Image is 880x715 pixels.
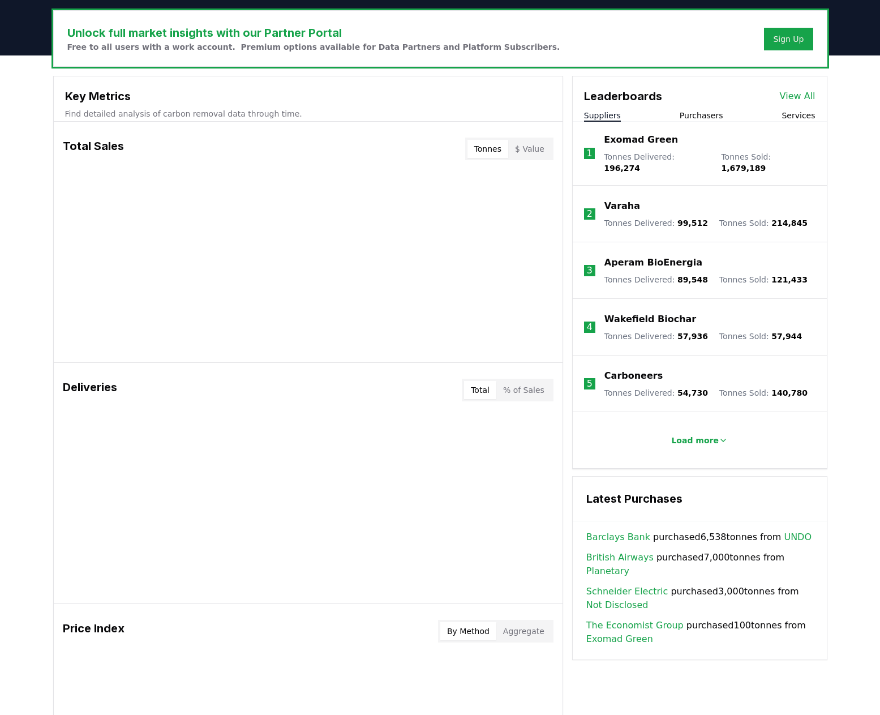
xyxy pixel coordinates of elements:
[67,24,560,41] h3: Unlock full market insights with our Partner Portal
[63,620,125,643] h3: Price Index
[604,312,696,326] a: Wakefield Biochar
[586,585,668,598] a: Schneider Electric
[586,530,650,544] a: Barclays Bank
[604,256,702,269] a: Aperam BioEnergia
[587,377,593,391] p: 5
[65,108,551,119] p: Find detailed analysis of carbon removal data through time.
[662,429,737,452] button: Load more
[467,140,508,158] button: Tonnes
[721,151,815,174] p: Tonnes Sold :
[586,551,813,578] span: purchased 7,000 tonnes from
[496,622,551,640] button: Aggregate
[771,275,808,284] span: 121,433
[764,28,813,50] button: Sign Up
[671,435,719,446] p: Load more
[586,147,592,160] p: 1
[780,89,815,103] a: View All
[680,110,723,121] button: Purchasers
[784,530,812,544] a: UNDO
[586,619,684,632] a: The Economist Group
[604,274,708,285] p: Tonnes Delivered :
[586,564,629,578] a: Planetary
[771,388,808,397] span: 140,780
[719,387,808,399] p: Tonnes Sold :
[604,133,678,147] a: Exomad Green
[587,207,593,221] p: 2
[773,33,804,45] a: Sign Up
[719,274,808,285] p: Tonnes Sold :
[771,332,802,341] span: 57,944
[604,164,640,173] span: 196,274
[440,622,496,640] button: By Method
[586,619,813,646] span: purchased 100 tonnes from
[587,264,593,277] p: 3
[464,381,496,399] button: Total
[677,332,708,341] span: 57,936
[719,331,802,342] p: Tonnes Sold :
[63,379,117,401] h3: Deliveries
[586,490,813,507] h3: Latest Purchases
[587,320,593,334] p: 4
[604,387,708,399] p: Tonnes Delivered :
[721,164,766,173] span: 1,679,189
[604,369,663,383] a: Carboneers
[496,381,551,399] button: % of Sales
[584,110,621,121] button: Suppliers
[586,530,812,544] span: purchased 6,538 tonnes from
[586,632,653,646] a: Exomad Green
[508,140,551,158] button: $ Value
[677,388,708,397] span: 54,730
[604,199,640,213] a: Varaha
[586,598,649,612] a: Not Disclosed
[719,217,808,229] p: Tonnes Sold :
[677,275,708,284] span: 89,548
[586,585,813,612] span: purchased 3,000 tonnes from
[771,219,808,228] span: 214,845
[67,41,560,53] p: Free to all users with a work account. Premium options available for Data Partners and Platform S...
[677,219,708,228] span: 99,512
[586,551,654,564] a: British Airways
[65,88,551,105] h3: Key Metrics
[604,151,710,174] p: Tonnes Delivered :
[584,88,662,105] h3: Leaderboards
[63,138,124,160] h3: Total Sales
[604,331,708,342] p: Tonnes Delivered :
[782,110,815,121] button: Services
[604,217,708,229] p: Tonnes Delivered :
